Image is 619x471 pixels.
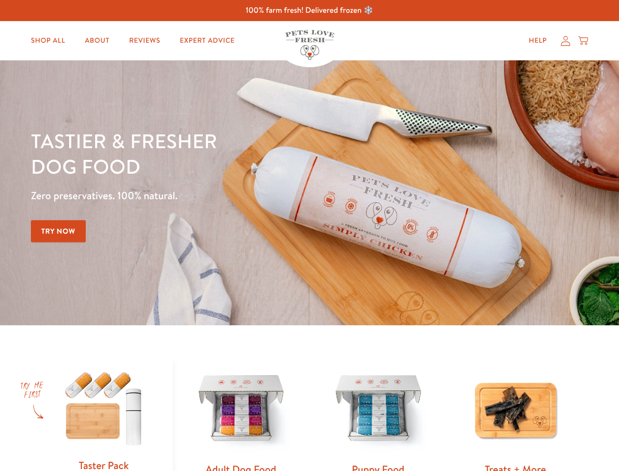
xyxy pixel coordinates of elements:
h1: Tastier & fresher dog food [31,128,402,179]
img: Pets Love Fresh [285,30,334,60]
a: Shop All [23,31,73,51]
a: Try Now [31,220,86,242]
a: Help [521,31,555,51]
a: About [77,31,117,51]
p: Zero preservatives. 100% natural. [31,187,402,205]
a: Expert Advice [172,31,243,51]
a: Reviews [121,31,168,51]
